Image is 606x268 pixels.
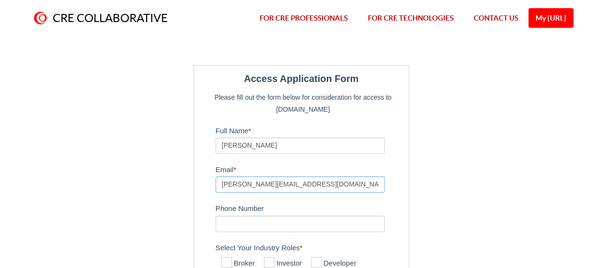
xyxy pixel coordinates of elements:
[199,70,404,87] legend: Access Application Form
[216,200,404,215] label: Phone Number
[216,239,404,255] label: Select Your Industry Roles
[216,161,404,176] label: Email
[528,8,573,28] a: My [URL]
[216,122,404,138] label: Full Name
[211,92,395,115] p: Please fill out the form below for consideration for access to [DOMAIN_NAME]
